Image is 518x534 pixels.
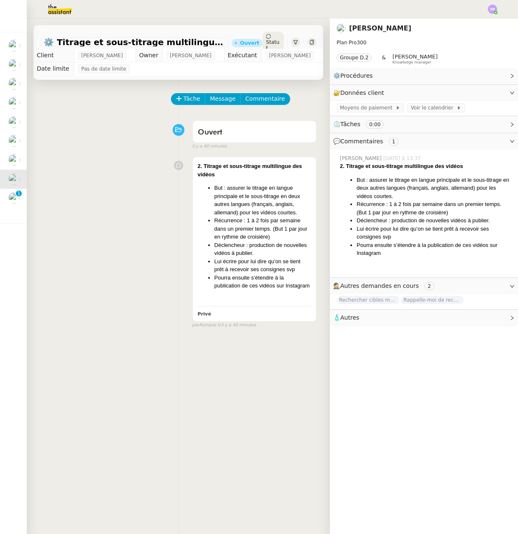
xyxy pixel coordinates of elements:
[135,49,163,62] td: Owner
[349,24,411,32] a: [PERSON_NAME]
[205,93,240,105] button: Message
[245,94,285,104] span: Commentaire
[8,135,20,147] img: users%2FRcIDm4Xn1TPHYwgLThSv8RQYtaM2%2Favatar%2F95761f7a-40c3-4bb5-878d-fe785e6f95b2
[357,40,366,46] span: 300
[184,94,201,104] span: Tâche
[424,282,434,290] nz-tag: 2
[214,241,311,257] li: Déclencheur : production de nouvelles vidéos à publier.
[340,104,396,112] span: Moyens de paiement
[171,93,206,105] button: Tâche
[333,71,377,81] span: ⚙️
[337,24,346,33] img: users%2FYQzvtHxFwHfgul3vMZmAPOQmiRm1%2Favatar%2Fbenjamin-delahaye_m.png
[357,200,511,216] li: Récurrence : 1 à 2 fois par semaine dans un premier temps. (But 1 par jour en rythme de croisière)
[393,60,431,65] span: Knowledge manager
[337,53,372,62] nz-tag: Groupe D.2
[366,120,384,129] nz-tag: 0:00
[16,191,22,196] nz-badge-sup: 1
[393,53,438,60] span: [PERSON_NAME]
[192,322,199,329] span: par
[8,59,20,71] img: users%2FrssbVgR8pSYriYNmUDKzQX9syo02%2Favatar%2Fb215b948-7ecd-4adc-935c-e0e4aeaee93e
[488,5,497,14] img: svg
[269,51,311,60] span: [PERSON_NAME]
[8,40,20,51] img: users%2FfjlNmCTkLiVoA3HQjY3GA5JXGxb2%2Favatar%2Fstarofservice_97480retdsc0392.png
[337,40,357,46] span: Plan Pro
[192,143,227,150] span: il y a 40 minutes
[340,72,373,79] span: Procédures
[357,216,511,225] li: Déclencheur : production de nouvelles vidéos à publier.
[198,129,222,136] span: Ouvert
[357,176,511,201] li: But : assurer le titrage en langue principale et le sous-titrage en deux autres langues (français...
[333,314,359,321] span: 🧴
[411,104,456,112] span: Voir le calendrier
[33,62,74,76] td: Date limite
[214,274,311,290] li: Pourra ensuite s’étendre à la publication de ces vidéos sur Instagram
[33,49,74,62] td: Client
[337,296,399,304] span: Rechercher cibles marketing
[330,68,518,84] div: ⚙️Procédures
[240,41,259,46] div: Ouvert
[210,94,235,104] span: Message
[330,85,518,101] div: 🔐Données client
[198,311,211,317] b: Privé
[340,89,384,96] span: Données client
[240,93,290,105] button: Commentaire
[340,121,360,127] span: Tâches
[340,155,383,162] span: [PERSON_NAME]
[8,192,20,204] img: users%2FW4OQjB9BRtYK2an7yusO0WsYLsD3%2Favatar%2F28027066-518b-424c-8476-65f2e549ac29
[8,78,20,89] img: users%2FhitvUqURzfdVsA8TDJwjiRfjLnH2%2Favatar%2Flogo-thermisure.png
[389,137,399,146] nz-tag: 1
[401,296,464,304] span: Rappelle-moi de recontacter le 25/08
[17,191,20,198] p: 1
[330,133,518,150] div: 💬Commentaires 1
[221,322,256,329] span: il y a 40 minutes
[330,278,518,294] div: 🕵️Autres demandes en cours 2
[8,97,20,109] img: users%2FC9SBsJ0duuaSgpQFj5LgoEX8n0o2%2Favatar%2Fec9d51b8-9413-4189-adfb-7be4d8c96a3c
[81,65,126,73] span: Pas de date limite
[224,49,262,62] td: Exécutant
[333,282,438,289] span: 🕵️
[340,282,419,289] span: Autres demandes en cours
[330,310,518,326] div: 🧴Autres
[43,38,225,46] span: ⚙️ Titrage et sous-titrage multilingue des vidéos
[198,163,302,178] strong: 2. Titrage et sous-titrage multilingue des vidéos
[340,138,383,145] span: Commentaires
[8,154,20,166] img: users%2FW4OQjB9BRtYK2an7yusO0WsYLsD3%2Favatar%2F28027066-518b-424c-8476-65f2e549ac29
[170,51,212,60] span: [PERSON_NAME]
[214,216,311,241] li: Récurrence : 1 à 2 fois par semaine dans un premier temps. (But 1 par jour en rythme de croisière)
[330,116,518,132] div: ⏲️Tâches 0:00
[8,173,20,185] img: users%2FYQzvtHxFwHfgul3vMZmAPOQmiRm1%2Favatar%2Fbenjamin-delahaye_m.png
[393,53,438,64] app-user-label: Knowledge manager
[333,88,388,98] span: 🔐
[383,155,423,162] span: [DATE] à 13:37
[333,138,402,145] span: 💬
[81,51,123,60] span: [PERSON_NAME]
[340,163,463,169] strong: 2. Titrage et sous-titrage multilingue des vidéos
[214,257,311,274] li: Lui écrire pour lui dire qu’on se tient prêt à recevoir ses consignes svp
[192,322,256,329] small: Romane V.
[382,53,385,64] span: &
[266,39,279,51] span: Statut
[357,241,511,257] li: Pourra ensuite s’étendre à la publication de ces vidéos sur Instagram
[357,225,511,241] li: Lui écrire pour lui dire qu’on se tient prêt à recevoir ses consignes svp
[8,116,20,128] img: users%2FW4OQjB9BRtYK2an7yusO0WsYLsD3%2Favatar%2F28027066-518b-424c-8476-65f2e549ac29
[214,184,311,216] li: But : assurer le titrage en langue principale et le sous-titrage en deux autres langues (français...
[333,121,391,127] span: ⏲️
[340,314,359,321] span: Autres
